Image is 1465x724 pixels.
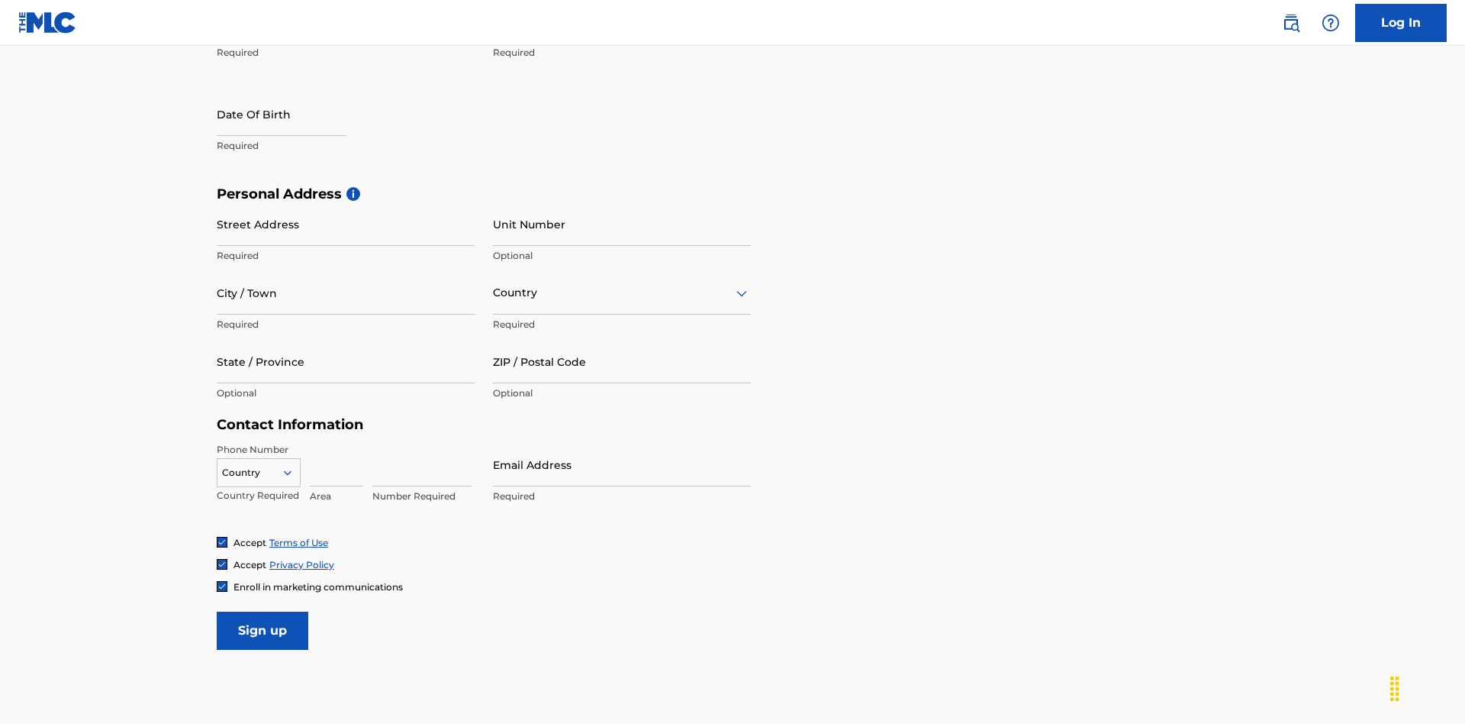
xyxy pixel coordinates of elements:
[217,538,227,547] img: checkbox
[233,581,403,593] span: Enroll in marketing communications
[269,559,334,570] a: Privacy Policy
[1383,666,1407,712] div: Drag
[493,490,751,503] p: Required
[493,46,751,60] p: Required
[310,490,363,503] p: Area
[1355,4,1447,42] a: Log In
[217,612,308,650] input: Sign up
[217,46,475,60] p: Required
[217,489,301,503] p: Country Required
[1322,14,1340,32] img: help
[217,386,475,400] p: Optional
[269,537,328,548] a: Terms of Use
[18,11,77,34] img: MLC Logo
[1315,8,1346,38] div: Help
[233,559,266,570] span: Accept
[217,560,227,569] img: checkbox
[217,249,475,263] p: Required
[233,537,266,548] span: Accept
[493,386,751,400] p: Optional
[1389,651,1465,724] iframe: Chat Widget
[217,139,475,153] p: Required
[217,186,1248,203] h5: Personal Address
[1276,8,1306,38] a: Public Search
[346,187,360,201] span: i
[1282,14,1300,32] img: search
[493,318,751,331] p: Required
[493,249,751,263] p: Optional
[217,318,475,331] p: Required
[217,416,751,434] h5: Contact Information
[372,490,472,503] p: Number Required
[217,582,227,591] img: checkbox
